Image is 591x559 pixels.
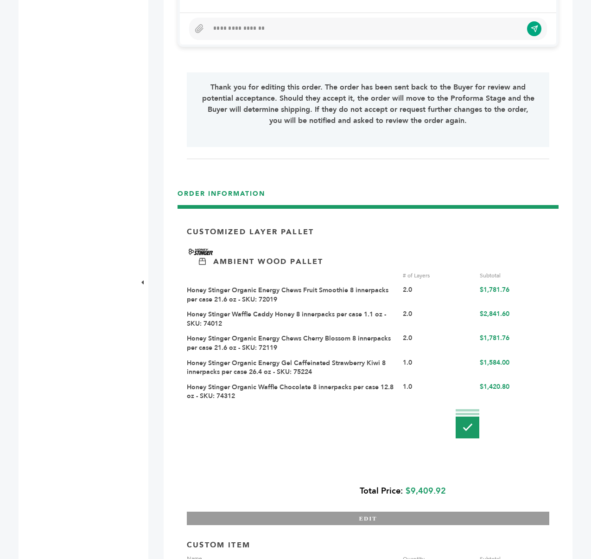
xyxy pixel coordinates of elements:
p: Customized Layer Pallet [187,227,314,237]
div: $2,841.60 [480,310,549,328]
div: 1.0 [403,383,472,401]
div: $1,584.00 [480,359,549,377]
h3: ORDER INFORMATION [178,189,559,206]
b: Total Price: [360,485,403,497]
div: $1,420.80 [480,383,549,401]
img: Pallet-Icons-02.png [456,409,479,438]
a: Honey Stinger Organic Energy Chews Cherry Blossom 8 innerpacks per case 21.6 oz - SKU: 72119 [187,334,391,352]
div: $9,409.92 [187,480,446,502]
p: Ambient Wood Pallet [213,257,323,267]
p: Custom Item [187,540,250,550]
div: 2.0 [403,310,472,328]
p: Thank you for editing this order. The order has been sent back to the Buyer for review and potent... [201,82,534,126]
img: Brand Name [187,248,215,256]
a: Honey Stinger Organic Energy Gel Caffeinated Strawberry Kiwi 8 innerpacks per case 26.4 oz - SKU:... [187,359,386,377]
img: Ambient [199,258,206,265]
a: Honey Stinger Waffle Caddy Honey 8 innerpacks per case 1.1 oz - SKU: 74012 [187,310,386,328]
button: EDIT [187,512,549,525]
a: Honey Stinger Organic Energy Chews Fruit Smoothie 8 innerpacks per case 21.6 oz - SKU: 72019 [187,286,388,304]
div: Subtotal [480,271,549,280]
div: 1.0 [403,359,472,377]
div: 2.0 [403,286,472,304]
a: Honey Stinger Organic Waffle Chocolate 8 innerpacks per case 12.8 oz - SKU: 74312 [187,383,394,401]
div: # of Layers [403,271,472,280]
div: $1,781.76 [480,286,549,304]
div: $1,781.76 [480,334,549,352]
div: 2.0 [403,334,472,352]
